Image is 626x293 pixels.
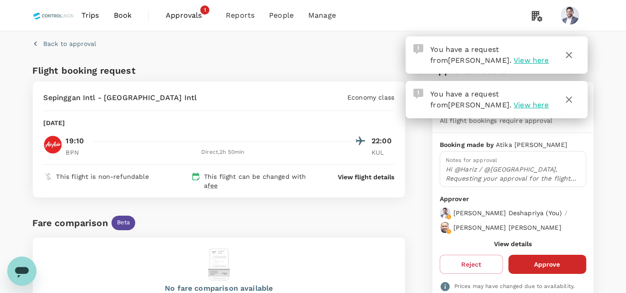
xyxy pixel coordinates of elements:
[166,10,211,21] span: Approvals
[494,240,532,248] button: View details
[44,136,62,154] img: AK
[514,56,549,65] span: View here
[112,218,136,227] span: Beta
[431,90,512,109] span: You have a request from .
[565,208,567,217] p: /
[440,194,586,204] p: Approver
[308,10,336,21] span: Manage
[44,92,197,103] p: Sepinggan Intl - [GEOGRAPHIC_DATA] Intl
[200,5,209,15] span: 1
[440,140,496,149] p: Booking made by
[372,148,394,157] p: KUL
[33,39,97,48] button: Back to approval
[33,5,74,25] img: Control Union Malaysia Sdn. Bhd.
[448,56,509,65] span: [PERSON_NAME]
[94,148,352,157] div: Direct , 2h 50min
[446,157,498,163] span: Notes for approval
[509,255,586,274] button: Approve
[453,223,561,232] p: [PERSON_NAME] [PERSON_NAME]
[44,118,65,127] p: [DATE]
[431,45,512,65] span: You have a request from .
[66,136,84,146] p: 19:10
[44,39,97,48] p: Back to approval
[66,148,89,157] p: BPN
[514,101,549,109] span: View here
[440,255,503,274] button: Reject
[33,216,108,230] div: Fare comparison
[372,136,394,146] p: 22:00
[453,208,562,217] p: [PERSON_NAME] Deshapriya ( You )
[338,172,394,182] button: View flight details
[33,63,217,78] h6: Flight booking request
[56,172,149,181] p: This flight is non-refundable
[496,140,567,149] p: Atika [PERSON_NAME]
[269,10,294,21] span: People
[208,182,218,189] span: fee
[226,10,254,21] span: Reports
[413,89,423,99] img: Approval Request
[114,10,132,21] span: Book
[208,248,230,281] img: flight-alternative-empty-logo
[204,172,321,190] p: This flight can be changed with a
[448,101,509,109] span: [PERSON_NAME]
[81,10,99,21] span: Trips
[446,165,580,183] p: Hi @Hariz / @[GEOGRAPHIC_DATA], Requesting your approval for the flight below: PRJ NO : 902543 CL...
[561,6,579,25] img: Chathuranga Iroshan Deshapriya
[440,207,451,218] img: avatar-67a5bcb800f47.png
[440,116,552,125] p: All flight bookings require approval
[440,222,451,233] img: avatar-67b4218f54620.jpeg
[347,93,394,102] p: Economy class
[413,44,423,54] img: Approval Request
[7,257,36,286] iframe: Button to launch messaging window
